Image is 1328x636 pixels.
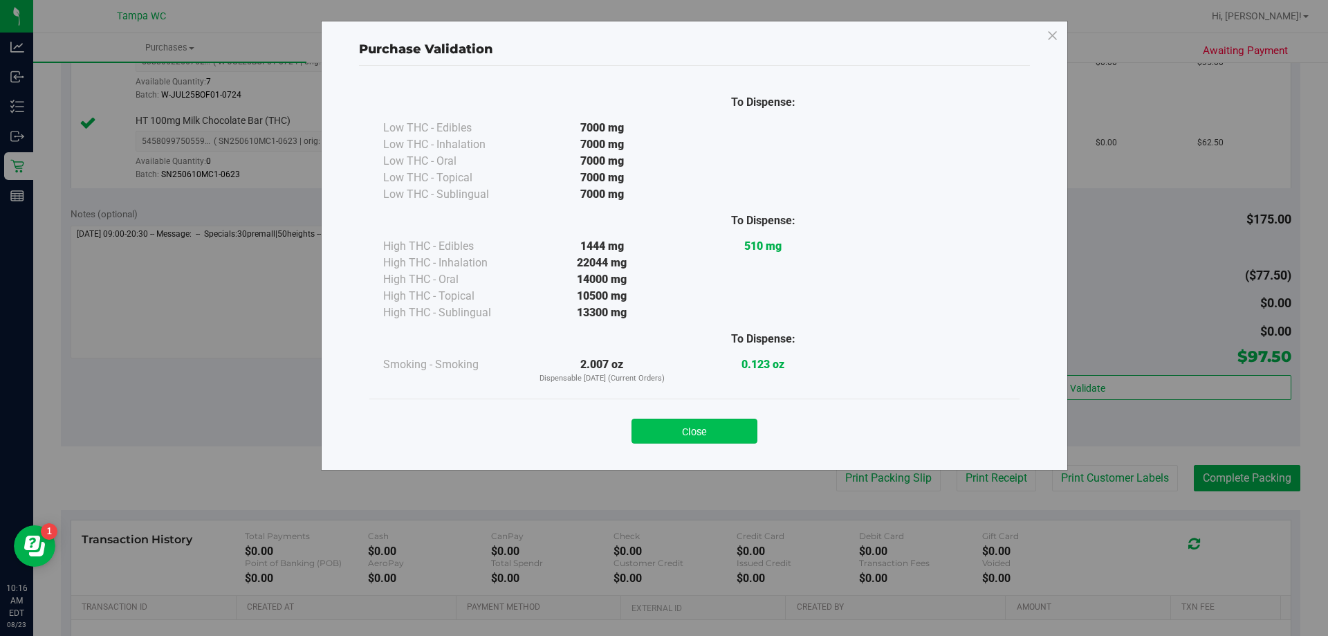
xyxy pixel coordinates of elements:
div: 13300 mg [522,305,683,321]
div: High THC - Oral [383,271,522,288]
div: Smoking - Smoking [383,356,522,373]
div: Low THC - Sublingual [383,186,522,203]
p: Dispensable [DATE] (Current Orders) [522,373,683,385]
div: To Dispense: [683,331,844,347]
div: High THC - Topical [383,288,522,305]
div: 7000 mg [522,170,683,186]
div: 7000 mg [522,153,683,170]
iframe: Resource center unread badge [41,523,57,540]
strong: 0.123 oz [741,358,784,371]
div: Low THC - Edibles [383,120,522,136]
div: High THC - Edibles [383,238,522,255]
iframe: Resource center [14,525,55,567]
div: Low THC - Oral [383,153,522,170]
div: High THC - Inhalation [383,255,522,271]
div: Low THC - Inhalation [383,136,522,153]
div: High THC - Sublingual [383,305,522,321]
div: 10500 mg [522,288,683,305]
div: 7000 mg [522,136,683,153]
div: To Dispense: [683,212,844,229]
div: Low THC - Topical [383,170,522,186]
div: 7000 mg [522,186,683,203]
div: To Dispense: [683,94,844,111]
div: 1444 mg [522,238,683,255]
div: 7000 mg [522,120,683,136]
span: Purchase Validation [359,42,493,57]
div: 22044 mg [522,255,683,271]
div: 14000 mg [522,271,683,288]
button: Close [631,419,757,444]
strong: 510 mg [744,239,782,253]
div: 2.007 oz [522,356,683,385]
